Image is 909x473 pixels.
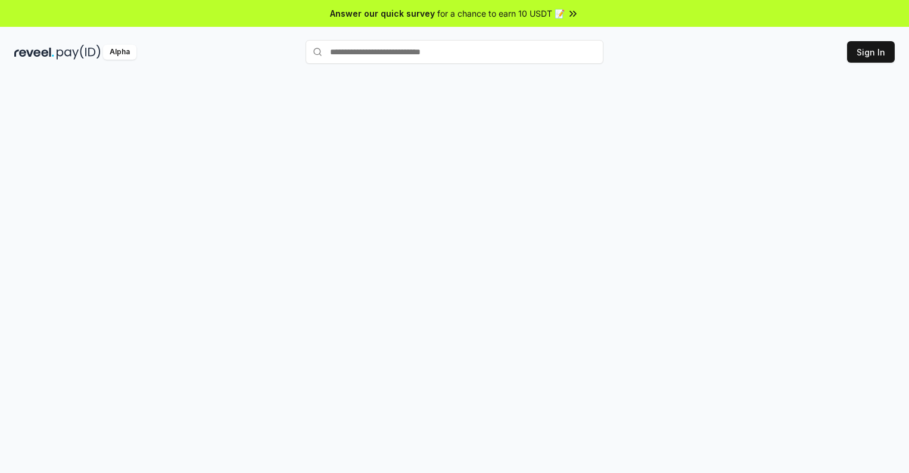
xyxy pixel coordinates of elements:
[847,41,895,63] button: Sign In
[103,45,136,60] div: Alpha
[14,45,54,60] img: reveel_dark
[437,7,565,20] span: for a chance to earn 10 USDT 📝
[330,7,435,20] span: Answer our quick survey
[57,45,101,60] img: pay_id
